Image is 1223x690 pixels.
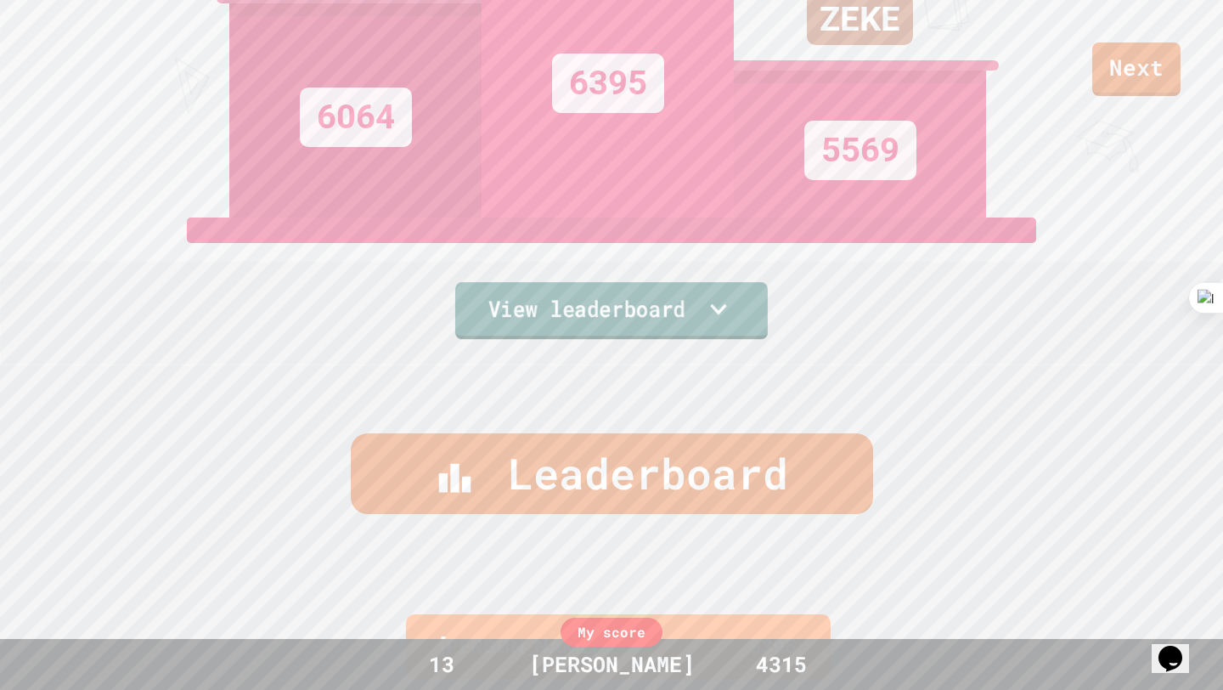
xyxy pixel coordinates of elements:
[804,121,916,180] div: 5569
[455,282,768,339] a: View leaderboard
[561,618,662,647] div: My score
[351,433,873,514] div: Leaderboard
[1092,42,1181,96] a: Next
[300,88,412,147] div: 6064
[1152,622,1206,673] iframe: chat widget
[378,648,505,681] div: 13
[512,648,712,681] div: [PERSON_NAME]
[718,648,845,681] div: 4315
[749,631,797,662] p: 6395
[552,54,664,113] div: 6395
[440,631,598,662] p: [PERSON_NAME]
